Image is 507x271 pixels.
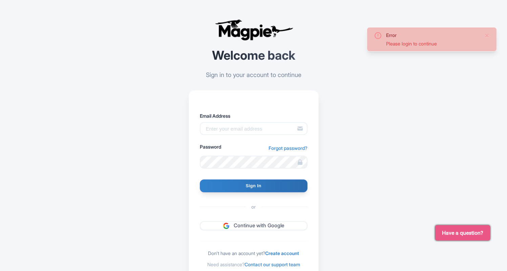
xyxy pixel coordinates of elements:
img: logo-ab69f6fb50320c5b225c76a69d11143b.png [213,19,294,41]
div: Error [386,32,479,39]
label: Password [200,143,221,150]
a: Create account [265,250,299,256]
span: Have a question? [442,229,483,237]
button: Have a question? [435,225,490,240]
p: Sign in to your account to continue [189,70,319,79]
span: or [246,203,261,210]
input: Enter your email address [200,122,308,135]
input: Sign In [200,179,308,192]
a: Continue with Google [200,221,308,230]
a: Forgot password? [269,144,308,152]
div: Need assistance? [200,261,308,268]
label: Email Address [200,112,308,119]
div: Don't have an account yet? [200,250,308,257]
div: Please login to continue [386,40,479,47]
a: Contact our support team [245,262,300,267]
button: Close [484,32,490,40]
h2: Welcome back [189,49,319,62]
